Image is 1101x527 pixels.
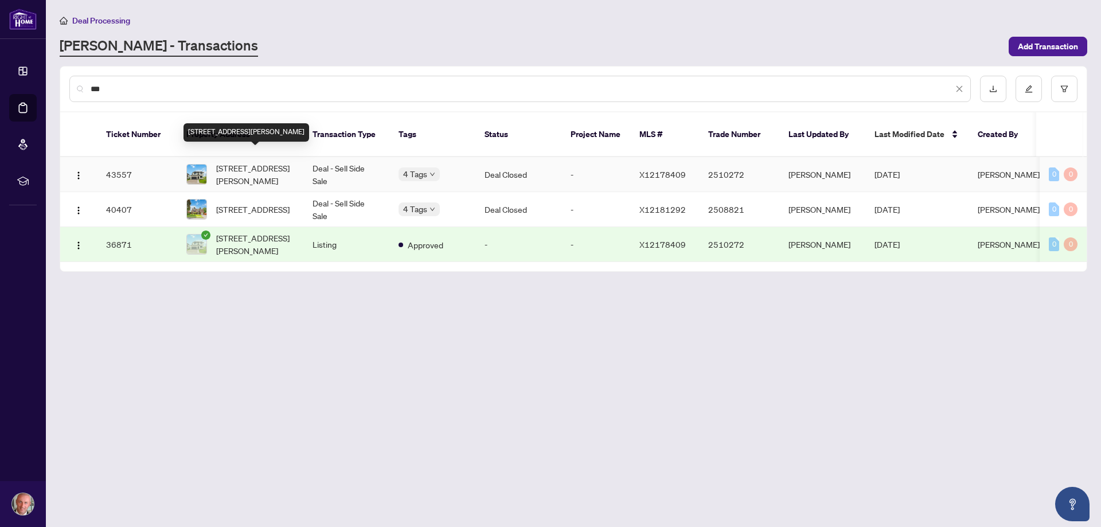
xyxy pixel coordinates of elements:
[303,227,389,262] td: Listing
[475,112,561,157] th: Status
[18,18,28,28] img: logo_orange.svg
[74,241,83,250] img: Logo
[779,227,865,262] td: [PERSON_NAME]
[1049,167,1059,181] div: 0
[475,227,561,262] td: -
[639,204,686,214] span: X12181292
[699,227,779,262] td: 2510272
[12,493,34,515] img: Profile Icon
[1009,37,1087,56] button: Add Transaction
[183,123,309,142] div: [STREET_ADDRESS][PERSON_NAME]
[1018,37,1078,56] span: Add Transaction
[1051,76,1077,102] button: filter
[114,67,123,76] img: tab_keywords_by_traffic_grey.svg
[60,17,68,25] span: home
[978,169,1040,179] span: [PERSON_NAME]
[303,157,389,192] td: Deal - Sell Side Sale
[1049,202,1059,216] div: 0
[74,171,83,180] img: Logo
[30,30,190,39] div: Domain: [PERSON_NAME][DOMAIN_NAME]
[216,232,294,257] span: [STREET_ADDRESS][PERSON_NAME]
[31,67,40,76] img: tab_domain_overview_orange.svg
[989,85,997,93] span: download
[561,157,630,192] td: -
[1055,487,1090,521] button: Open asap
[1064,167,1077,181] div: 0
[779,112,865,157] th: Last Updated By
[978,239,1040,249] span: [PERSON_NAME]
[72,15,130,26] span: Deal Processing
[430,171,435,177] span: down
[403,167,427,181] span: 4 Tags
[874,239,900,249] span: [DATE]
[201,231,210,240] span: check-circle
[97,227,177,262] td: 36871
[32,18,56,28] div: v 4.0.25
[187,235,206,254] img: thumbnail-img
[561,227,630,262] td: -
[74,206,83,215] img: Logo
[216,162,294,187] span: [STREET_ADDRESS][PERSON_NAME]
[980,76,1006,102] button: download
[18,30,28,39] img: website_grey.svg
[699,192,779,227] td: 2508821
[639,169,686,179] span: X12178409
[97,112,177,157] th: Ticket Number
[1049,237,1059,251] div: 0
[561,112,630,157] th: Project Name
[303,192,389,227] td: Deal - Sell Side Sale
[699,112,779,157] th: Trade Number
[177,112,303,157] th: Property Address
[874,128,944,140] span: Last Modified Date
[699,157,779,192] td: 2510272
[969,112,1037,157] th: Created By
[69,200,88,218] button: Logo
[874,204,900,214] span: [DATE]
[127,68,193,75] div: Keywords by Traffic
[187,200,206,219] img: thumbnail-img
[60,36,258,57] a: [PERSON_NAME] - Transactions
[955,85,963,93] span: close
[389,112,475,157] th: Tags
[9,9,37,30] img: logo
[97,157,177,192] td: 43557
[1064,237,1077,251] div: 0
[187,165,206,184] img: thumbnail-img
[475,157,561,192] td: Deal Closed
[408,239,443,251] span: Approved
[1064,202,1077,216] div: 0
[403,202,427,216] span: 4 Tags
[97,192,177,227] td: 40407
[1060,85,1068,93] span: filter
[639,239,686,249] span: X12178409
[69,235,88,253] button: Logo
[874,169,900,179] span: [DATE]
[216,203,290,216] span: [STREET_ADDRESS]
[1025,85,1033,93] span: edit
[779,192,865,227] td: [PERSON_NAME]
[779,157,865,192] td: [PERSON_NAME]
[865,112,969,157] th: Last Modified Date
[303,112,389,157] th: Transaction Type
[630,112,699,157] th: MLS #
[475,192,561,227] td: Deal Closed
[561,192,630,227] td: -
[430,206,435,212] span: down
[44,68,103,75] div: Domain Overview
[978,204,1040,214] span: [PERSON_NAME]
[69,165,88,184] button: Logo
[1016,76,1042,102] button: edit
